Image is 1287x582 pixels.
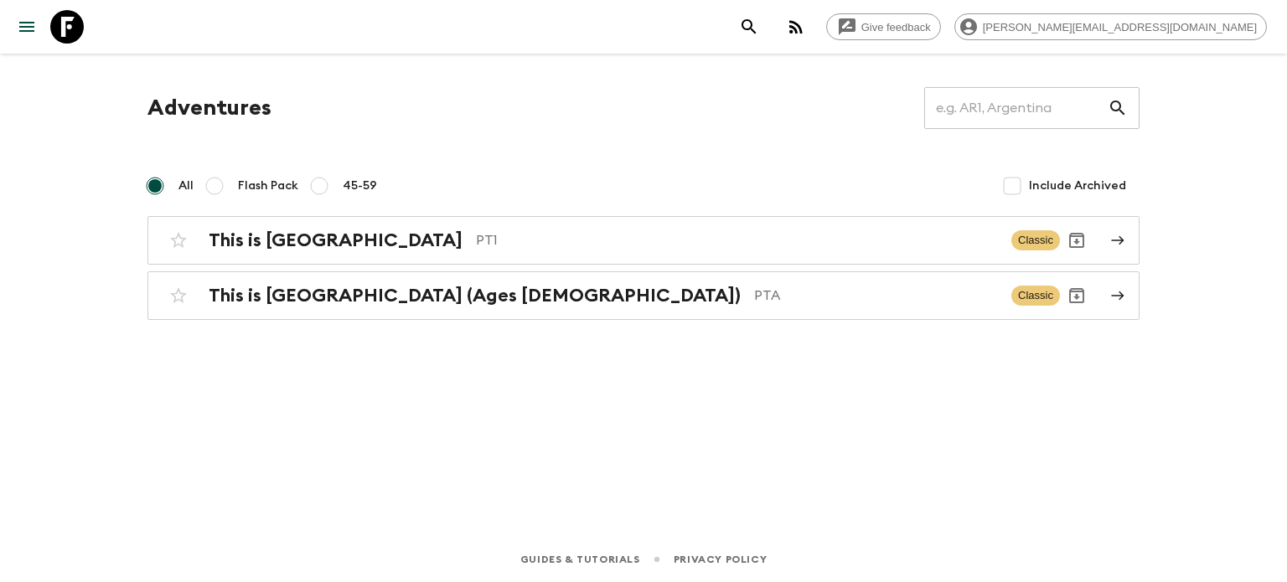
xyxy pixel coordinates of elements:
a: Privacy Policy [674,550,767,569]
p: PTA [754,286,998,306]
a: This is [GEOGRAPHIC_DATA] (Ages [DEMOGRAPHIC_DATA])PTAClassicArchive [147,271,1140,320]
span: [PERSON_NAME][EMAIL_ADDRESS][DOMAIN_NAME] [974,21,1266,33]
span: Classic [1011,286,1060,306]
button: Archive [1060,224,1093,257]
a: Give feedback [826,13,941,40]
h2: This is [GEOGRAPHIC_DATA] (Ages [DEMOGRAPHIC_DATA]) [209,285,741,306]
span: Give feedback [852,21,940,33]
a: Guides & Tutorials [520,550,640,569]
span: 45-59 [343,178,377,194]
span: Flash Pack [238,178,298,194]
h1: Adventures [147,91,271,125]
p: PT1 [476,230,998,250]
div: [PERSON_NAME][EMAIL_ADDRESS][DOMAIN_NAME] [954,13,1267,40]
button: Archive [1060,279,1093,312]
span: Include Archived [1029,178,1126,194]
h2: This is [GEOGRAPHIC_DATA] [209,229,463,251]
span: All [178,178,194,194]
span: Classic [1011,230,1060,250]
button: search adventures [732,10,766,44]
button: menu [10,10,44,44]
input: e.g. AR1, Argentina [924,85,1108,131]
a: This is [GEOGRAPHIC_DATA]PT1ClassicArchive [147,216,1140,265]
